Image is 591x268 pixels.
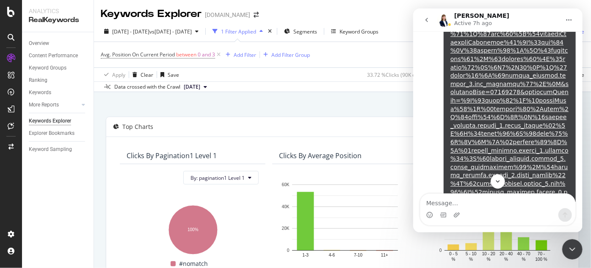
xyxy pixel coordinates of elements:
[29,117,71,126] div: Keywords Explorer
[282,182,290,187] text: 60K
[127,151,217,160] div: Clicks By pagination1 Level 1
[500,252,513,257] text: 20 - 40
[141,71,153,78] div: Clear
[29,64,66,73] div: Keyword Groups
[29,64,88,73] a: Keyword Groups
[77,166,92,180] button: Scroll to bottom
[29,39,88,48] a: Overview
[222,50,256,60] button: Add Filter
[209,25,266,38] button: 1 Filter Applied
[329,253,335,258] text: 4-6
[101,68,125,81] button: Apply
[205,11,250,19] div: [DOMAIN_NAME]
[114,83,180,91] div: Data crossed with the Crawl
[29,88,88,97] a: Keywords
[354,253,362,258] text: 7-10
[328,25,382,38] button: Keyword Groups
[29,129,75,138] div: Explorer Bookmarks
[254,12,259,18] div: arrow-right-arrow-left
[282,204,290,209] text: 40K
[112,71,125,78] div: Apply
[260,50,310,60] button: Add Filter Group
[282,226,290,231] text: 20K
[40,203,47,210] button: Upload attachment
[183,171,259,184] button: By: pagination1 Level 1
[469,257,473,262] text: %
[266,27,273,36] div: times
[452,257,456,262] text: %
[367,71,433,78] div: 33.72 % Clicks ( 90K on 266K )
[279,180,411,263] svg: A chart.
[7,185,162,200] textarea: Message…
[29,145,88,154] a: Keyword Sampling
[101,25,202,38] button: [DATE] - [DATE]vs[DATE] - [DATE]
[29,100,79,109] a: More Reports
[536,257,547,262] text: 100 %
[101,7,202,21] div: Keywords Explorer
[562,239,583,260] iframe: Intercom live chat
[449,252,458,257] text: 0 - 5
[29,145,72,154] div: Keyword Sampling
[482,252,496,257] text: 10 - 20
[281,25,320,38] button: Segments
[29,117,88,126] a: Keywords Explorer
[29,51,78,60] div: Content Performance
[221,28,256,35] div: 1 Filter Applied
[180,82,210,92] button: [DATE]
[29,129,88,138] a: Explorer Bookmarks
[29,76,88,85] a: Ranking
[381,253,388,258] text: 11+
[27,203,33,210] button: Gif picker
[29,7,87,15] div: Analytics
[279,151,362,160] div: Clicks By Average Position
[129,68,153,81] button: Clear
[176,51,196,58] span: between
[293,28,317,35] span: Segments
[157,68,179,81] button: Save
[127,201,259,256] svg: A chart.
[29,76,47,85] div: Ranking
[112,28,149,35] span: [DATE] - [DATE]
[191,174,245,181] span: By: pagination1 Level 1
[287,248,290,253] text: 0
[413,8,583,232] iframe: To enrich screen reader interactions, please activate Accessibility in Grammarly extension settings
[29,100,59,109] div: More Reports
[29,39,49,48] div: Overview
[149,28,192,35] span: vs [DATE] - [DATE]
[29,15,87,25] div: RealKeywords
[517,252,531,257] text: 40 - 70
[198,49,215,61] span: 0 and 3
[122,123,153,131] div: Top Charts
[184,83,200,91] span: 2025 Jul. 26th
[188,228,199,232] text: 100%
[101,51,175,58] span: Avg. Position On Current Period
[29,51,88,60] a: Content Performance
[29,88,51,97] div: Keywords
[538,252,545,257] text: 70 -
[13,203,20,210] button: Emoji picker
[234,51,256,59] div: Add Filter
[302,253,309,258] text: 1-3
[145,200,159,213] button: Send a message…
[439,248,442,253] text: 0
[487,257,491,262] text: %
[340,28,378,35] div: Keyword Groups
[466,252,477,257] text: 5 - 10
[271,51,310,59] div: Add Filter Group
[504,257,508,262] text: %
[522,257,526,262] text: %
[168,71,179,78] div: Save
